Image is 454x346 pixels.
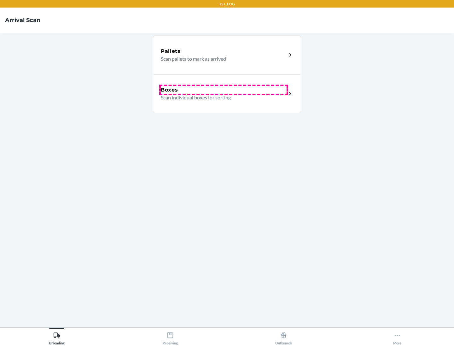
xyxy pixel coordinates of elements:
[161,55,282,63] p: Scan pallets to mark as arrived
[161,94,282,101] p: Scan individual boxes for sorting
[153,74,301,113] a: BoxesScan individual boxes for sorting
[49,329,65,345] div: Unloading
[163,329,178,345] div: Receiving
[393,329,401,345] div: More
[227,328,340,345] button: Outbounds
[161,47,181,55] h5: Pallets
[219,1,235,7] p: TST_LOG
[113,328,227,345] button: Receiving
[153,35,301,74] a: PalletsScan pallets to mark as arrived
[5,16,40,24] h4: Arrival Scan
[161,86,178,94] h5: Boxes
[340,328,454,345] button: More
[275,329,292,345] div: Outbounds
